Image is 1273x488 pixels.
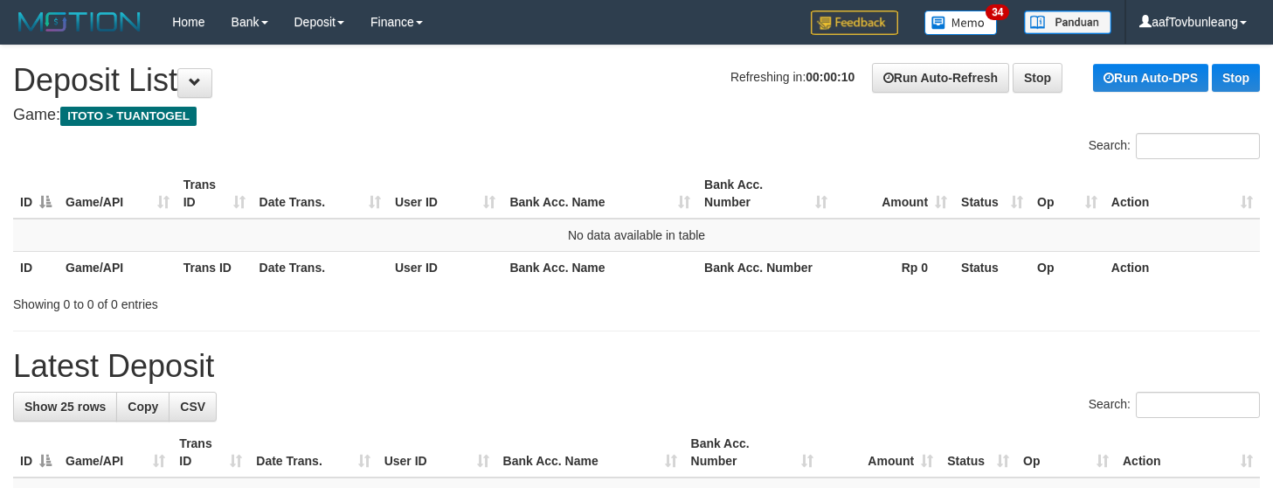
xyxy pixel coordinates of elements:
[13,107,1260,124] h4: Game:
[180,400,205,414] span: CSV
[116,392,170,422] a: Copy
[13,349,1260,384] h1: Latest Deposit
[172,428,249,478] th: Trans ID: activate to sort column ascending
[1104,169,1260,219] th: Action: activate to sort column ascending
[1136,392,1260,418] input: Search:
[730,70,854,84] span: Refreshing in:
[834,251,955,283] th: Rp 0
[834,169,955,219] th: Amount: activate to sort column ascending
[1024,10,1111,34] img: panduan.png
[388,169,502,219] th: User ID: activate to sort column ascending
[1030,251,1104,283] th: Op
[1212,64,1260,92] a: Stop
[253,251,388,283] th: Date Trans.
[388,251,502,283] th: User ID
[13,251,59,283] th: ID
[697,251,834,283] th: Bank Acc. Number
[13,63,1260,98] h1: Deposit List
[59,428,172,478] th: Game/API: activate to sort column ascending
[249,428,377,478] th: Date Trans.: activate to sort column ascending
[806,70,854,84] strong: 00:00:10
[1030,169,1104,219] th: Op: activate to sort column ascending
[1016,428,1116,478] th: Op: activate to sort column ascending
[496,428,684,478] th: Bank Acc. Name: activate to sort column ascending
[13,428,59,478] th: ID: activate to sort column descending
[1116,428,1260,478] th: Action: activate to sort column ascending
[811,10,898,35] img: Feedback.jpg
[13,9,146,35] img: MOTION_logo.png
[954,251,1030,283] th: Status
[59,169,176,219] th: Game/API: activate to sort column ascending
[13,169,59,219] th: ID: activate to sort column descending
[1089,392,1260,418] label: Search:
[13,289,517,313] div: Showing 0 to 0 of 0 entries
[13,392,117,422] a: Show 25 rows
[24,400,106,414] span: Show 25 rows
[502,169,697,219] th: Bank Acc. Name: activate to sort column ascending
[1089,133,1260,159] label: Search:
[924,10,998,35] img: Button%20Memo.svg
[1013,63,1062,93] a: Stop
[986,4,1009,20] span: 34
[1136,133,1260,159] input: Search:
[169,392,217,422] a: CSV
[872,63,1009,93] a: Run Auto-Refresh
[1093,64,1208,92] a: Run Auto-DPS
[253,169,388,219] th: Date Trans.: activate to sort column ascending
[377,428,496,478] th: User ID: activate to sort column ascending
[60,107,197,126] span: ITOTO > TUANTOGEL
[820,428,940,478] th: Amount: activate to sort column ascending
[697,169,834,219] th: Bank Acc. Number: activate to sort column ascending
[1104,251,1260,283] th: Action
[128,400,158,414] span: Copy
[954,169,1030,219] th: Status: activate to sort column ascending
[176,251,253,283] th: Trans ID
[940,428,1016,478] th: Status: activate to sort column ascending
[13,219,1260,252] td: No data available in table
[502,251,697,283] th: Bank Acc. Name
[684,428,820,478] th: Bank Acc. Number: activate to sort column ascending
[59,251,176,283] th: Game/API
[176,169,253,219] th: Trans ID: activate to sort column ascending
